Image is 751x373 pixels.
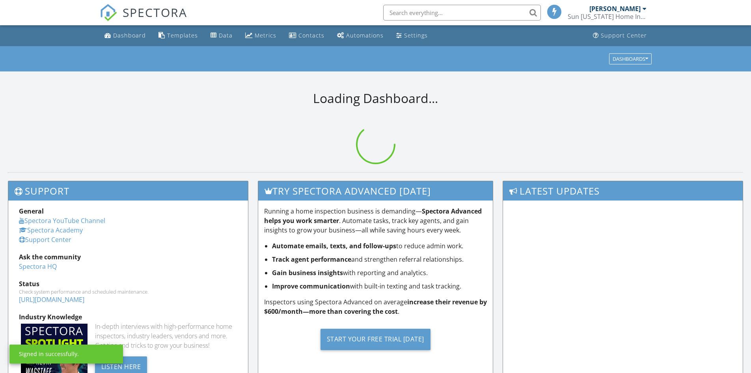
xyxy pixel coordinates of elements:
[272,268,343,277] strong: Gain business insights
[258,181,493,201] h3: Try spectora advanced [DATE]
[19,312,237,322] div: Industry Knowledge
[272,255,351,264] strong: Track agent performance
[167,32,198,39] div: Templates
[264,298,487,316] strong: increase their revenue by $600/month—more than covering the cost
[272,281,487,291] li: with built-in texting and task tracking.
[334,28,387,43] a: Automations (Basic)
[19,226,83,234] a: Spectora Academy
[123,4,187,21] span: SPECTORA
[19,235,71,244] a: Support Center
[272,282,350,291] strong: Improve communication
[113,32,146,39] div: Dashboard
[100,11,187,27] a: SPECTORA
[95,362,147,371] a: Listen Here
[264,322,487,356] a: Start Your Free Trial [DATE]
[19,262,57,271] a: Spectora HQ
[219,32,233,39] div: Data
[383,5,541,21] input: Search everything...
[298,32,324,39] div: Contacts
[404,32,428,39] div: Settings
[8,181,248,201] h3: Support
[346,32,384,39] div: Automations
[503,181,743,201] h3: Latest Updates
[272,241,487,251] li: to reduce admin work.
[264,206,487,235] p: Running a home inspection business is demanding— . Automate tasks, track key agents, and gain ins...
[19,279,237,289] div: Status
[155,28,201,43] a: Templates
[19,207,44,216] strong: General
[19,289,237,295] div: Check system performance and scheduled maintenance.
[613,56,648,62] div: Dashboards
[286,28,328,43] a: Contacts
[264,297,487,316] p: Inspectors using Spectora Advanced on average .
[19,295,84,304] a: [URL][DOMAIN_NAME]
[255,32,276,39] div: Metrics
[321,329,430,350] div: Start Your Free Trial [DATE]
[19,252,237,262] div: Ask the community
[264,207,482,225] strong: Spectora Advanced helps you work smarter
[272,268,487,277] li: with reporting and analytics.
[242,28,280,43] a: Metrics
[19,216,105,225] a: Spectora YouTube Channel
[601,32,647,39] div: Support Center
[101,28,149,43] a: Dashboard
[95,322,237,350] div: In-depth interviews with high-performance home inspectors, industry leaders, vendors and more. Ge...
[609,53,652,64] button: Dashboards
[272,255,487,264] li: and strengthen referral relationships.
[272,242,396,250] strong: Automate emails, texts, and follow-ups
[393,28,431,43] a: Settings
[590,28,650,43] a: Support Center
[100,4,117,21] img: The Best Home Inspection Software - Spectora
[19,350,79,358] div: Signed in successfully.
[589,5,641,13] div: [PERSON_NAME]
[207,28,236,43] a: Data
[568,13,647,21] div: Sun Florida Home Inspections, Inc.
